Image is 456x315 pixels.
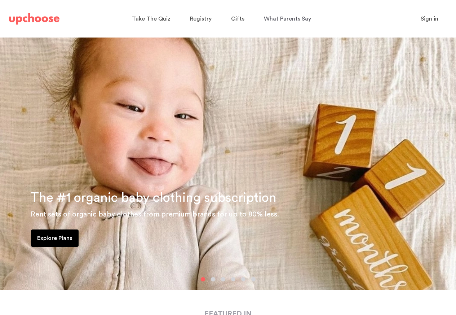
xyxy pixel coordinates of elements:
[9,12,59,26] a: UpChoose
[264,16,311,22] span: What Parents Say
[231,16,244,22] span: Gifts
[31,191,276,204] span: The #1 organic baby clothing subscription
[31,229,79,247] a: Explore Plans
[37,234,72,242] p: Explore Plans
[9,13,59,25] img: UpChoose
[421,16,438,22] span: Sign in
[132,16,171,22] span: Take The Quiz
[132,12,173,26] a: Take The Quiz
[412,12,447,26] button: Sign in
[231,12,247,26] a: Gifts
[31,209,447,220] p: Rent sets of organic baby clothes from premium brands for up to 80% less.
[190,12,214,26] a: Registry
[190,16,212,22] span: Registry
[264,12,313,26] a: What Parents Say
